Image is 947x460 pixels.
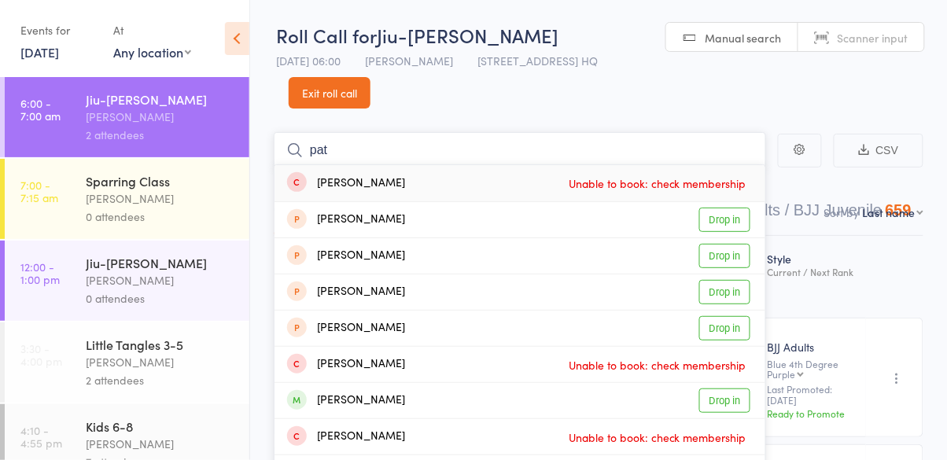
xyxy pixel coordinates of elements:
[287,428,405,446] div: [PERSON_NAME]
[761,243,866,311] div: Style
[86,172,236,190] div: Sparring Class
[86,289,236,307] div: 0 attendees
[287,247,405,265] div: [PERSON_NAME]
[86,108,236,126] div: [PERSON_NAME]
[565,425,750,449] span: Unable to book: check membership
[86,254,236,271] div: Jiu-[PERSON_NAME]
[20,17,98,43] div: Events for
[863,204,916,220] div: Last name
[768,407,860,420] div: Ready to Promote
[86,418,236,435] div: Kids 6-8
[699,280,750,304] a: Drop in
[5,159,249,239] a: 7:00 -7:15 amSparring Class[PERSON_NAME]0 attendees
[276,53,341,68] span: [DATE] 06:00
[86,208,236,226] div: 0 attendees
[113,43,191,61] div: Any location
[86,271,236,289] div: [PERSON_NAME]
[20,260,60,285] time: 12:00 - 1:00 pm
[565,353,750,377] span: Unable to book: check membership
[886,201,912,219] div: 659
[289,77,370,109] a: Exit roll call
[86,353,236,371] div: [PERSON_NAME]
[699,316,750,340] a: Drop in
[5,322,249,403] a: 3:30 -4:00 pmLittle Tangles 3-5[PERSON_NAME]2 attendees
[113,17,191,43] div: At
[20,43,59,61] a: [DATE]
[287,283,405,301] div: [PERSON_NAME]
[838,30,908,46] span: Scanner input
[287,175,405,193] div: [PERSON_NAME]
[377,22,558,48] span: Jiu-[PERSON_NAME]
[565,171,750,195] span: Unable to book: check membership
[699,208,750,232] a: Drop in
[86,336,236,353] div: Little Tangles 3-5
[86,126,236,144] div: 2 attendees
[287,355,405,374] div: [PERSON_NAME]
[20,97,61,122] time: 6:00 - 7:00 am
[274,132,766,168] input: Search by name
[20,424,62,449] time: 4:10 - 4:55 pm
[20,178,58,204] time: 7:00 - 7:15 am
[477,53,598,68] span: [STREET_ADDRESS] HQ
[287,392,405,410] div: [PERSON_NAME]
[768,267,860,277] div: Current / Next Rank
[768,359,860,379] div: Blue 4th Degree
[276,22,377,48] span: Roll Call for
[86,190,236,208] div: [PERSON_NAME]
[768,384,860,407] small: Last Promoted: [DATE]
[86,90,236,108] div: Jiu-[PERSON_NAME]
[86,435,236,453] div: [PERSON_NAME]
[365,53,453,68] span: [PERSON_NAME]
[824,204,860,220] label: Sort by
[699,388,750,413] a: Drop in
[5,241,249,321] a: 12:00 -1:00 pmJiu-[PERSON_NAME][PERSON_NAME]0 attendees
[706,30,782,46] span: Manual search
[5,77,249,157] a: 6:00 -7:00 amJiu-[PERSON_NAME][PERSON_NAME]2 attendees
[287,319,405,337] div: [PERSON_NAME]
[287,211,405,229] div: [PERSON_NAME]
[768,339,860,355] div: BJJ Adults
[20,342,62,367] time: 3:30 - 4:00 pm
[699,244,750,268] a: Drop in
[86,371,236,389] div: 2 attendees
[834,134,923,167] button: CSV
[768,369,796,379] div: Purple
